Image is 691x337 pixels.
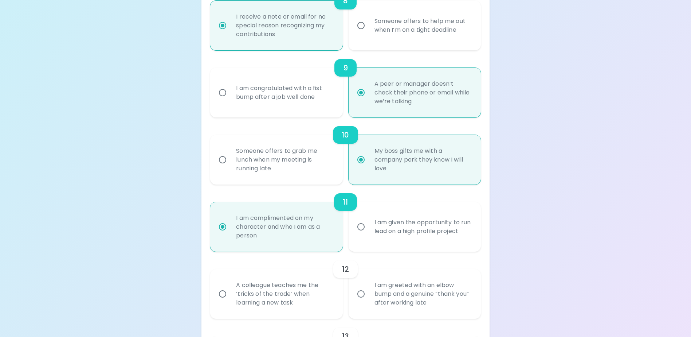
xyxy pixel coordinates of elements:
div: choice-group-check [210,185,480,252]
h6: 9 [343,62,348,74]
div: I am greeted with an elbow bump and a genuine “thank you” after working late [369,272,477,316]
div: Someone offers to help me out when I’m on a tight deadline [369,8,477,43]
div: A peer or manager doesn’t check their phone or email while we’re talking [369,71,477,115]
div: Someone offers to grab me lunch when my meeting is running late [230,138,338,182]
div: choice-group-check [210,117,480,185]
div: I am given the opportunity to run lead on a high profile project [369,209,477,244]
div: choice-group-check [210,50,480,117]
h6: 11 [343,196,348,208]
div: choice-group-check [210,252,480,319]
div: My boss gifts me with a company perk they know I will love [369,138,477,182]
div: I am congratulated with a fist bump after a job well done [230,75,338,110]
div: I receive a note or email for no special reason recognizing my contributions [230,4,338,47]
h6: 12 [342,263,349,275]
div: I am complimented on my character and who I am as a person [230,205,338,249]
div: A colleague teaches me the ‘tricks of the trade’ when learning a new task [230,272,338,316]
h6: 10 [342,129,349,141]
